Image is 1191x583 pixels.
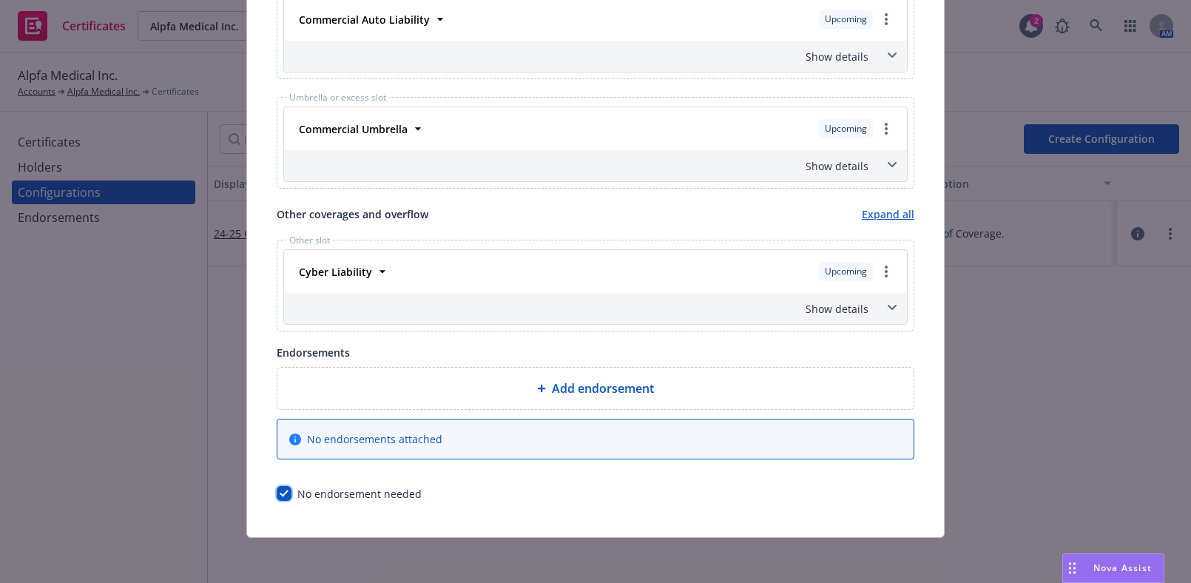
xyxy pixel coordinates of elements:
[287,49,868,64] div: Show details
[277,367,914,410] div: Add endorsement
[287,301,868,317] div: Show details
[277,206,428,222] span: Other coverages and overflow
[297,486,422,502] div: No endorsement needed
[284,293,907,324] div: Show details
[299,122,408,136] strong: Commercial Umbrella
[825,265,867,278] span: Upcoming
[284,150,907,181] div: Show details
[286,93,389,102] span: Umbrella or excess slot
[825,122,867,135] span: Upcoming
[307,431,442,447] span: No endorsements attached
[877,10,895,28] a: more
[877,120,895,138] a: more
[299,265,372,279] strong: Cyber Liability
[284,41,907,72] div: Show details
[552,380,654,397] span: Add endorsement
[299,13,430,27] strong: Commercial Auto Liability
[286,236,333,245] span: Other slot
[862,206,914,222] a: Expand all
[277,346,350,360] span: Endorsements
[1062,553,1164,583] button: Nova Assist
[1093,562,1152,574] span: Nova Assist
[825,13,867,26] span: Upcoming
[287,158,868,174] div: Show details
[1063,554,1082,582] div: Drag to move
[877,263,895,280] a: more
